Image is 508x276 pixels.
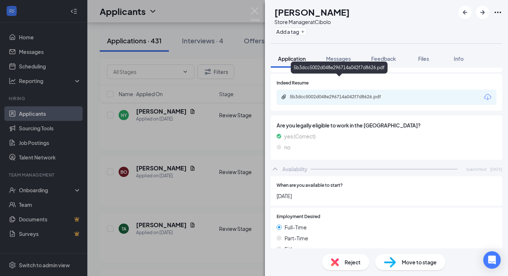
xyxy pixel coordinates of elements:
svg: ArrowRight [478,8,487,17]
a: Paperclip5b3dcc5002d048e296714a042f7d8626.pdf [281,94,399,101]
span: Part-Time [285,234,308,242]
div: Availability [282,165,307,173]
span: Files [418,55,429,62]
span: Reject [345,258,361,266]
svg: ArrowLeftNew [461,8,469,17]
span: Employment Desired [277,213,320,220]
span: Messages [326,55,351,62]
div: Open Intercom Messenger [483,251,501,269]
div: 5b3dcc5002d048e296714a042f7d8626.pdf [291,62,388,74]
span: Feedback [371,55,396,62]
div: Store Manager at Cibolo [274,18,350,25]
span: Are you legally eligible to work in the [GEOGRAPHIC_DATA]? [277,121,496,129]
div: 5b3dcc5002d048e296714a042f7d8626.pdf [290,94,392,100]
button: ArrowRight [476,6,489,19]
span: yes (Correct) [284,132,315,140]
span: When are you available to start? [277,182,343,189]
svg: Ellipses [493,8,502,17]
span: no [284,143,290,151]
svg: Paperclip [281,94,287,100]
svg: ChevronUp [271,165,279,173]
span: Full-Time [285,223,307,231]
h1: [PERSON_NAME] [274,6,350,18]
span: Indeed Resume [277,80,309,87]
button: PlusAdd a tag [274,28,307,35]
span: Move to stage [402,258,437,266]
span: Submitted: [466,166,487,172]
span: Application [278,55,306,62]
span: [DATE] [490,166,502,172]
svg: Plus [301,29,305,34]
button: ArrowLeftNew [459,6,472,19]
span: Either [285,245,299,253]
span: [DATE] [277,192,496,200]
svg: Download [483,93,492,102]
span: Info [454,55,464,62]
